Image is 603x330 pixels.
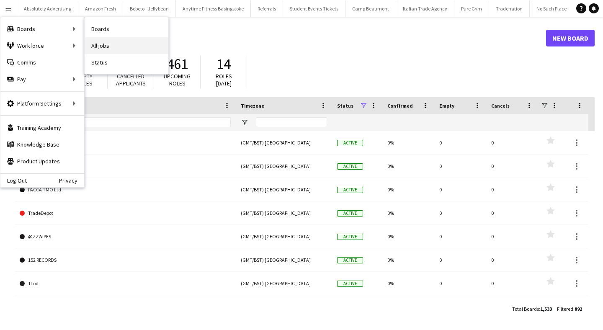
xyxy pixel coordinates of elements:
[434,201,486,224] div: 0
[0,54,84,71] a: Comms
[434,295,486,318] div: 0
[35,117,231,127] input: Board name Filter Input
[486,295,538,318] div: 0
[85,21,168,37] a: Boards
[540,306,552,312] span: 1,533
[382,225,434,248] div: 0%
[382,178,434,201] div: 0%
[434,131,486,154] div: 0
[20,225,231,248] a: @ZZWIPES
[439,103,454,109] span: Empty
[236,155,332,178] div: (GMT/BST) [GEOGRAPHIC_DATA]
[486,272,538,295] div: 0
[216,72,232,87] span: Roles [DATE]
[434,248,486,271] div: 0
[486,225,538,248] div: 0
[236,225,332,248] div: (GMT/BST) [GEOGRAPHIC_DATA]
[434,155,486,178] div: 0
[164,72,191,87] span: Upcoming roles
[85,54,168,71] a: Status
[337,281,363,287] span: Active
[241,119,248,126] button: Open Filter Menu
[236,178,332,201] div: (GMT/BST) [GEOGRAPHIC_DATA]
[0,95,84,112] div: Platform Settings
[0,136,84,153] a: Knowledge Base
[0,153,84,170] a: Product Updates
[0,119,84,136] a: Training Academy
[236,248,332,271] div: (GMT/BST) [GEOGRAPHIC_DATA]
[236,272,332,295] div: (GMT/BST) [GEOGRAPHIC_DATA]
[382,201,434,224] div: 0%
[382,155,434,178] div: 0%
[20,248,231,272] a: 152 RECORDS
[387,103,413,109] span: Confirmed
[546,30,595,46] a: New Board
[382,295,434,318] div: 0%
[434,272,486,295] div: 0
[382,131,434,154] div: 0%
[15,32,546,44] h1: Boards
[256,117,327,127] input: Timezone Filter Input
[176,0,251,17] button: Anytime Fitness Basingstoke
[167,55,188,73] span: 461
[20,201,231,225] a: TradeDepot
[557,301,582,317] div: :
[20,178,231,201] a: PACCA TMO Ltd
[512,301,552,317] div: :
[78,0,123,17] button: Amazon Fresh
[489,0,530,17] button: Tradenation
[345,0,396,17] button: Camp Beaumont
[486,131,538,154] div: 0
[486,178,538,201] div: 0
[123,0,176,17] button: Bebeto - Jellybean
[241,103,264,109] span: Timezone
[530,0,574,17] button: No Such Place
[236,131,332,154] div: (GMT/BST) [GEOGRAPHIC_DATA]
[17,0,78,17] button: Absolutely Advertising
[283,0,345,17] button: Student Events Tickets
[396,0,454,17] button: Italian Trade Agency
[337,257,363,263] span: Active
[575,306,582,312] span: 892
[337,103,353,109] span: Status
[59,177,84,184] a: Privacy
[512,306,539,312] span: Total Boards
[382,272,434,295] div: 0%
[20,155,231,178] a: Ad Clients
[20,295,231,319] a: 44 Teeth Cinema
[85,37,168,54] a: All jobs
[0,21,84,37] div: Boards
[337,163,363,170] span: Active
[337,210,363,217] span: Active
[216,55,231,73] span: 14
[337,234,363,240] span: Active
[486,201,538,224] div: 0
[116,72,146,87] span: Cancelled applicants
[251,0,283,17] button: Referrals
[236,295,332,318] div: (GMT/BST) [GEOGRAPHIC_DATA]
[486,155,538,178] div: 0
[434,178,486,201] div: 0
[382,248,434,271] div: 0%
[486,248,538,271] div: 0
[0,177,27,184] a: Log Out
[434,225,486,248] div: 0
[337,140,363,146] span: Active
[20,272,231,295] a: 1Lod
[491,103,510,109] span: Cancels
[0,37,84,54] div: Workforce
[454,0,489,17] button: Pure Gym
[236,201,332,224] div: (GMT/BST) [GEOGRAPHIC_DATA]
[0,71,84,88] div: Pay
[337,187,363,193] span: Active
[557,306,573,312] span: Filtered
